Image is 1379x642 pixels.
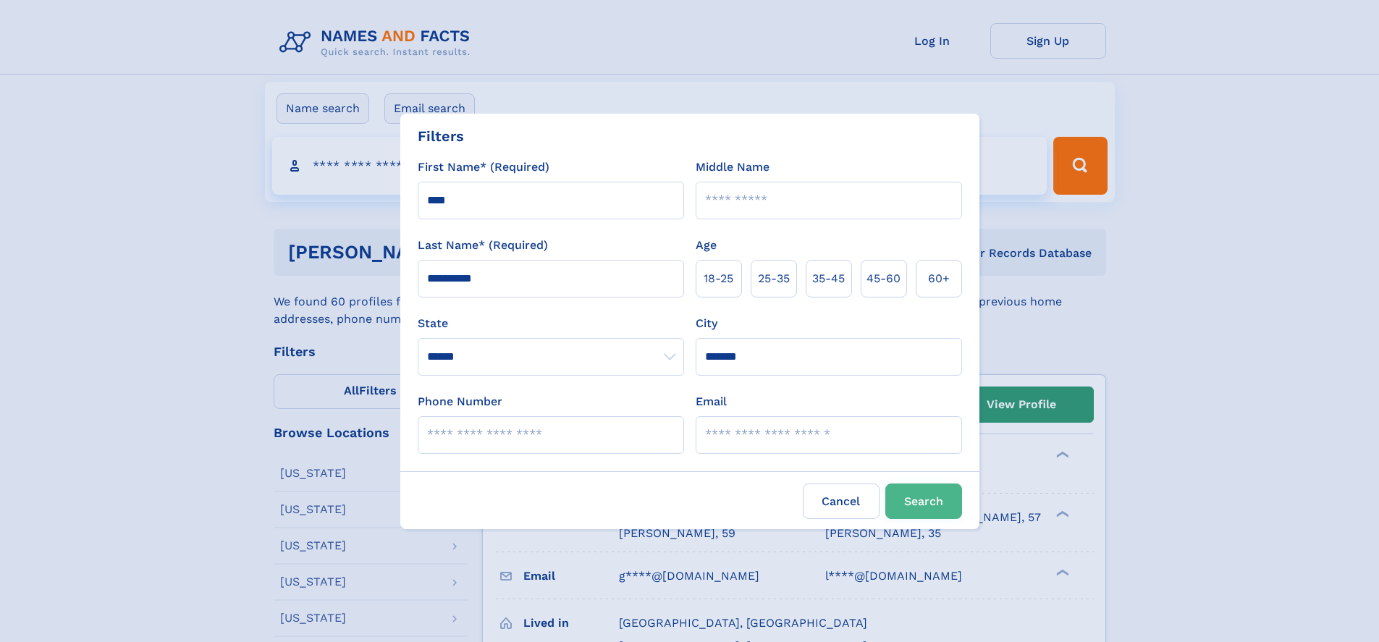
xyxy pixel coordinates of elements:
label: Email [696,393,727,410]
label: Age [696,237,717,254]
span: 18‑25 [704,270,733,287]
label: City [696,315,717,332]
span: 45‑60 [866,270,901,287]
span: 35‑45 [812,270,845,287]
span: 25‑35 [758,270,790,287]
div: Filters [418,125,464,147]
label: Phone Number [418,393,502,410]
label: First Name* (Required) [418,159,549,176]
label: Cancel [803,483,880,519]
label: Last Name* (Required) [418,237,548,254]
button: Search [885,483,962,519]
span: 60+ [928,270,950,287]
label: State [418,315,684,332]
label: Middle Name [696,159,769,176]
